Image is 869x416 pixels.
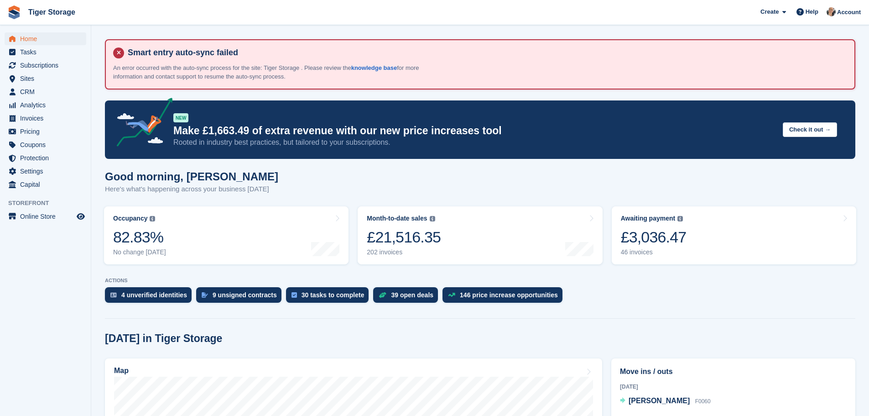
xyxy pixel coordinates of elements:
span: Pricing [20,125,75,138]
span: Storefront [8,199,91,208]
span: Capital [20,178,75,191]
a: menu [5,99,86,111]
span: Help [806,7,818,16]
div: 39 open deals [391,291,433,299]
span: F0060 [695,398,711,405]
img: stora-icon-8386f47178a22dfd0bd8f6a31ec36ba5ce8667c1dd55bd0f319d3a0aa187defe.svg [7,5,21,19]
a: Awaiting payment £3,036.47 46 invoices [612,206,856,264]
a: Occupancy 82.83% No change [DATE] [104,206,349,264]
a: [PERSON_NAME] F0060 [620,395,711,407]
img: contract_signature_icon-13c848040528278c33f63329250d36e43548de30e8caae1d1a13099fd9432cc5.svg [202,292,208,298]
div: Month-to-date sales [367,215,427,222]
img: icon-info-grey-7440780725fd019a000dd9b08b2336e03edf1995a4989e88bcd33f0948082b44.svg [677,216,683,221]
h2: [DATE] in Tiger Storage [105,332,222,345]
span: Analytics [20,99,75,111]
a: 9 unsigned contracts [196,287,286,307]
a: menu [5,46,86,58]
a: menu [5,125,86,138]
p: Rooted in industry best practices, but tailored to your subscriptions. [173,137,775,147]
img: verify_identity-adf6edd0f0f0b5bbfe63781bf79b02c33cf7c696d77639b501bdc392416b5a36.svg [110,292,117,298]
a: knowledge base [351,64,397,71]
h4: Smart entry auto-sync failed [124,47,847,58]
span: [PERSON_NAME] [629,397,690,405]
div: 30 tasks to complete [302,291,364,299]
div: No change [DATE] [113,248,166,256]
img: icon-info-grey-7440780725fd019a000dd9b08b2336e03edf1995a4989e88bcd33f0948082b44.svg [430,216,435,221]
a: menu [5,72,86,85]
div: [DATE] [620,383,847,391]
a: 30 tasks to complete [286,287,374,307]
p: Make £1,663.49 of extra revenue with our new price increases tool [173,124,775,137]
span: Account [837,8,861,17]
div: 202 invoices [367,248,441,256]
a: menu [5,152,86,164]
div: 146 price increase opportunities [460,291,558,299]
a: menu [5,210,86,223]
button: Check it out → [783,122,837,137]
div: NEW [173,113,188,122]
a: menu [5,85,86,98]
span: Home [20,32,75,45]
a: menu [5,178,86,191]
div: 82.83% [113,228,166,247]
img: Becky Martin [827,7,836,16]
a: menu [5,59,86,72]
span: Create [760,7,779,16]
img: price_increase_opportunities-93ffe204e8149a01c8c9dc8f82e8f89637d9d84a8eef4429ea346261dce0b2c0.svg [448,293,455,297]
img: icon-info-grey-7440780725fd019a000dd9b08b2336e03edf1995a4989e88bcd33f0948082b44.svg [150,216,155,221]
span: Sites [20,72,75,85]
div: £21,516.35 [367,228,441,247]
div: Awaiting payment [621,215,676,222]
h1: Good morning, [PERSON_NAME] [105,170,278,183]
span: CRM [20,85,75,98]
p: ACTIONS [105,278,855,284]
p: Here's what's happening across your business [DATE] [105,184,278,195]
span: Online Store [20,210,75,223]
img: deal-1b604bf984904fb50ccaf53a9ad4b4a5d6e5aea283cecdc64d6e3604feb123c2.svg [379,292,386,298]
p: An error occurred with the auto-sync process for the site: Tiger Storage . Please review the for ... [113,63,432,81]
a: Month-to-date sales £21,516.35 202 invoices [358,206,602,264]
img: price-adjustments-announcement-icon-8257ccfd72463d97f412b2fc003d46551f7dbcb40ab6d574587a9cd5c0d94... [109,98,173,150]
a: 4 unverified identities [105,287,196,307]
span: Settings [20,165,75,178]
img: task-75834270c22a3079a89374b754ae025e5fb1db73e45f91037f5363f120a921f8.svg [291,292,297,298]
div: 9 unsigned contracts [213,291,277,299]
a: menu [5,112,86,125]
div: Occupancy [113,215,147,222]
a: 39 open deals [373,287,442,307]
div: 4 unverified identities [121,291,187,299]
span: Protection [20,152,75,164]
h2: Move ins / outs [620,366,847,377]
span: Coupons [20,138,75,151]
a: 146 price increase opportunities [442,287,567,307]
span: Subscriptions [20,59,75,72]
a: Preview store [75,211,86,222]
a: menu [5,138,86,151]
span: Invoices [20,112,75,125]
div: £3,036.47 [621,228,687,247]
div: 46 invoices [621,248,687,256]
a: Tiger Storage [25,5,79,20]
span: Tasks [20,46,75,58]
a: menu [5,32,86,45]
h2: Map [114,367,129,375]
a: menu [5,165,86,178]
